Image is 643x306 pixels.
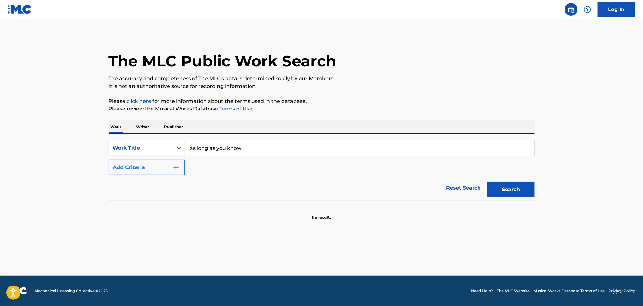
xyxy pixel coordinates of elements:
[8,5,32,14] img: MLC Logo
[611,276,643,306] iframe: Chat Widget
[109,75,535,82] p: The accuracy and completeness of The MLC's data is determined solely by our Members.
[471,288,493,294] a: Need Help?
[109,140,535,201] form: Search Form
[609,288,635,294] a: Privacy Policy
[172,164,180,171] img: 9d2ae6d4665cec9f34b9.svg
[109,160,185,175] button: Add Criteria
[135,120,151,133] p: Writer
[35,288,108,294] span: Mechanical Licensing Collective © 2025
[109,105,535,113] p: Please review the Musical Works Database
[312,207,331,220] p: No results
[109,82,535,90] p: It is not an authoritative source for recording information.
[443,181,484,195] a: Reset Search
[613,282,617,301] div: Drag
[113,144,169,152] div: Work Title
[598,2,635,17] a: Log In
[581,3,594,16] div: Help
[109,120,123,133] p: Work
[497,288,530,294] a: The MLC Website
[567,6,575,13] img: search
[533,288,605,294] a: Musical Works Database Terms of Use
[584,6,591,13] img: help
[109,98,535,105] p: Please for more information about the terms used in the database.
[8,287,27,295] img: logo
[109,52,336,71] h1: The MLC Public Work Search
[487,182,535,197] button: Search
[127,98,152,104] a: click here
[218,106,253,112] a: Terms of Use
[163,120,185,133] p: Publisher
[565,3,577,16] a: Public Search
